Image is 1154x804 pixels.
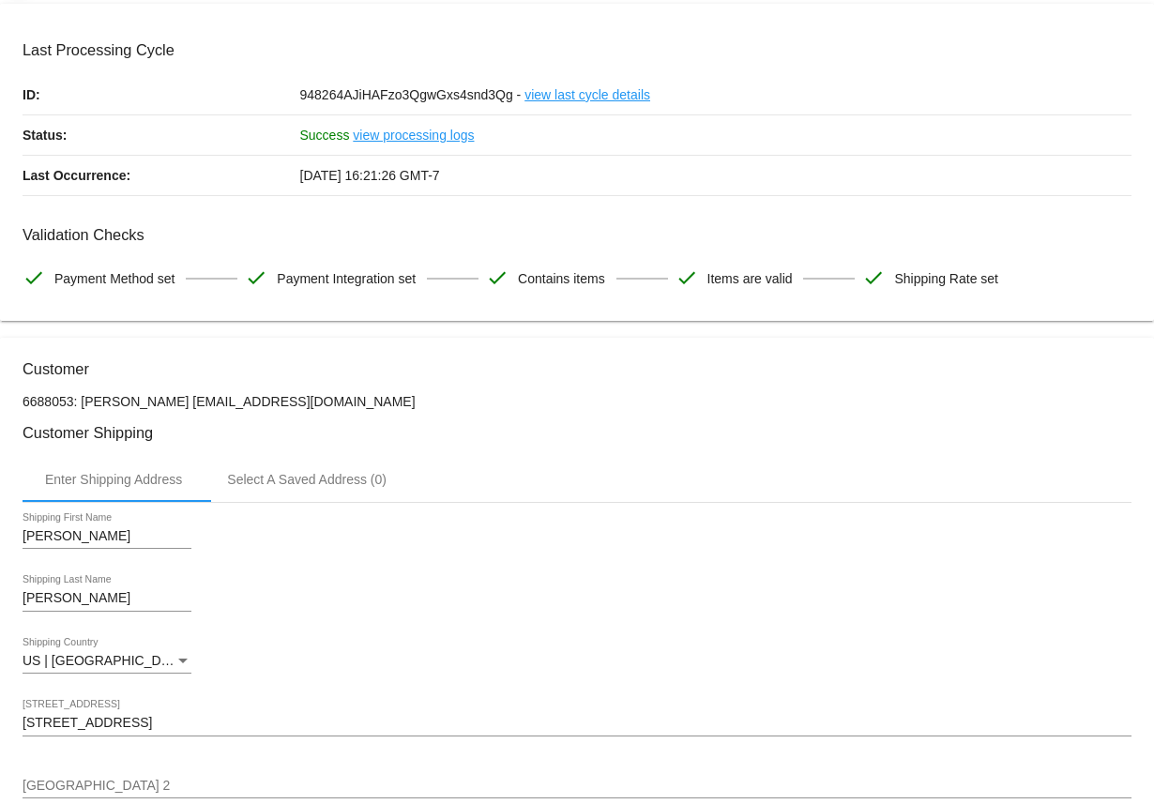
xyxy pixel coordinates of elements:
[862,266,885,289] mat-icon: check
[54,259,175,298] span: Payment Method set
[353,115,474,155] a: view processing logs
[277,259,416,298] span: Payment Integration set
[300,168,440,183] span: [DATE] 16:21:26 GMT-7
[23,529,191,544] input: Shipping First Name
[707,259,793,298] span: Items are valid
[23,653,189,668] span: US | [GEOGRAPHIC_DATA]
[676,266,698,289] mat-icon: check
[23,226,1131,244] h3: Validation Checks
[23,394,1131,409] p: 6688053: [PERSON_NAME] [EMAIL_ADDRESS][DOMAIN_NAME]
[486,266,509,289] mat-icon: check
[245,266,267,289] mat-icon: check
[23,41,1131,59] h3: Last Processing Cycle
[23,75,300,114] p: ID:
[23,266,45,289] mat-icon: check
[23,115,300,155] p: Status:
[23,591,191,606] input: Shipping Last Name
[23,654,191,669] mat-select: Shipping Country
[518,259,605,298] span: Contains items
[23,360,1131,378] h3: Customer
[300,128,350,143] span: Success
[23,779,1131,794] input: Shipping Street 2
[300,87,522,102] span: 948264AJiHAFzo3QgwGxs4snd3Qg -
[524,75,650,114] a: view last cycle details
[23,156,300,195] p: Last Occurrence:
[894,259,998,298] span: Shipping Rate set
[45,472,182,487] div: Enter Shipping Address
[23,424,1131,442] h3: Customer Shipping
[227,472,387,487] div: Select A Saved Address (0)
[23,716,1131,731] input: Shipping Street 1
